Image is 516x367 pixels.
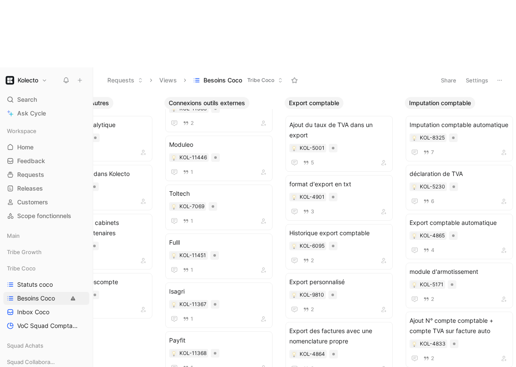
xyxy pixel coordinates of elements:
a: Scope fonctionnels [3,209,89,222]
span: 5 [311,160,314,165]
div: Workspace [3,124,89,137]
span: Imputation comptable [409,99,471,107]
span: Tribe Growth [7,248,42,256]
img: 💡 [171,302,176,307]
button: 💡 [171,252,177,258]
button: 1 [181,167,195,177]
span: Connexions outils externes [169,99,245,107]
span: Export des factures avec une nomenclature propre [289,326,389,346]
button: 3 [301,207,316,216]
button: 💡 [291,351,297,357]
span: Marketplace de cabinets comptables partenaires [49,218,149,238]
div: KOL-4901 [300,193,325,201]
span: Besoins Coco [203,76,242,85]
div: Main [3,229,89,245]
span: 2 [431,356,434,361]
button: 💡 [411,135,417,141]
button: 💡 [411,341,417,347]
img: 💡 [171,204,176,209]
div: Tribe CocoStatuts cocoBesoins CocoInbox CocoVoC Squad Comptabilité [3,262,89,332]
div: Squad Achats [3,339,89,352]
span: Export comptable automatique [410,218,509,228]
button: Imputation comptable [405,97,475,109]
span: Home [17,143,33,152]
a: VoC Squad Comptabilité [3,319,89,332]
a: Home [3,141,89,154]
span: 2 [191,121,194,126]
img: 💡 [412,234,417,239]
button: 💡 [291,243,297,249]
img: 💡 [412,136,417,141]
button: 5 [301,158,316,167]
span: 7 [431,150,434,155]
div: KOL-8325 [420,133,445,142]
div: KOL-7069 [179,202,204,211]
div: KOL-4833 [420,340,446,348]
div: KOL-9810 [300,291,324,299]
div: KOL-11446 [179,153,207,162]
span: Tribe Coco [7,264,36,273]
button: 💡 [171,350,177,356]
span: Moduleo [169,140,269,150]
span: Ajout N° compte comptable + compte TVA sur facture auto [410,315,509,336]
span: Immobilisations dans Kolecto [49,169,149,179]
button: 1 [181,314,195,324]
a: Lettrage avec escompte [45,273,152,318]
img: 💡 [291,146,297,151]
img: 💡 [291,195,297,200]
a: Inbox Coco [3,306,89,318]
span: 1 [191,170,193,175]
span: Squad Collaborateurs [7,358,56,366]
button: 💡 [171,301,177,307]
button: 1 [181,265,195,275]
span: Ask Cycle [17,108,46,118]
div: Main [3,229,89,242]
div: Comptabilité - AutresNew [41,93,161,336]
span: Requests [17,170,44,179]
button: 💡 [411,184,417,190]
span: Main [7,231,20,240]
a: Immobilisations dans Kolecto [45,165,152,210]
a: Isagri1 [165,282,273,328]
a: Moduleo1 [165,136,273,181]
a: Fulll1 [165,234,273,279]
a: Export personnalisé2 [285,273,393,318]
a: Releases [3,182,89,195]
span: Comptabilité analytique [49,120,149,130]
span: Toltech [169,188,269,199]
span: 2 [431,297,434,302]
button: Requests [103,74,147,87]
img: 💡 [171,351,176,356]
a: module d'armotissement2 [406,263,513,308]
button: 💡 [171,106,177,112]
button: 6 [422,197,436,206]
button: Connexions outils externes [164,97,249,109]
a: Imputation comptable automatique7 [406,116,513,161]
span: format d'export en txt [289,179,389,189]
div: KOL-6095 [300,242,325,250]
button: 💡 [411,282,417,288]
span: 6 [431,199,434,204]
button: 7 [422,148,436,157]
button: KolectoKolecto [3,74,49,86]
div: 💡 [291,194,297,200]
div: Squad Achats [3,339,89,355]
div: KOL-4864 [300,350,325,358]
span: Scope fonctionnels [17,212,71,220]
span: 1 [191,316,193,322]
button: 2 [301,256,316,265]
span: Inbox Coco [17,308,49,316]
button: Besoins CocoTribe Coco [189,74,287,87]
button: 💡 [411,233,417,239]
span: Tribe Coco [247,76,274,85]
a: Requests [3,168,89,181]
div: Tribe Growth [3,246,89,261]
div: KOL-11367 [179,300,206,309]
div: Tribe Growth [3,246,89,258]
